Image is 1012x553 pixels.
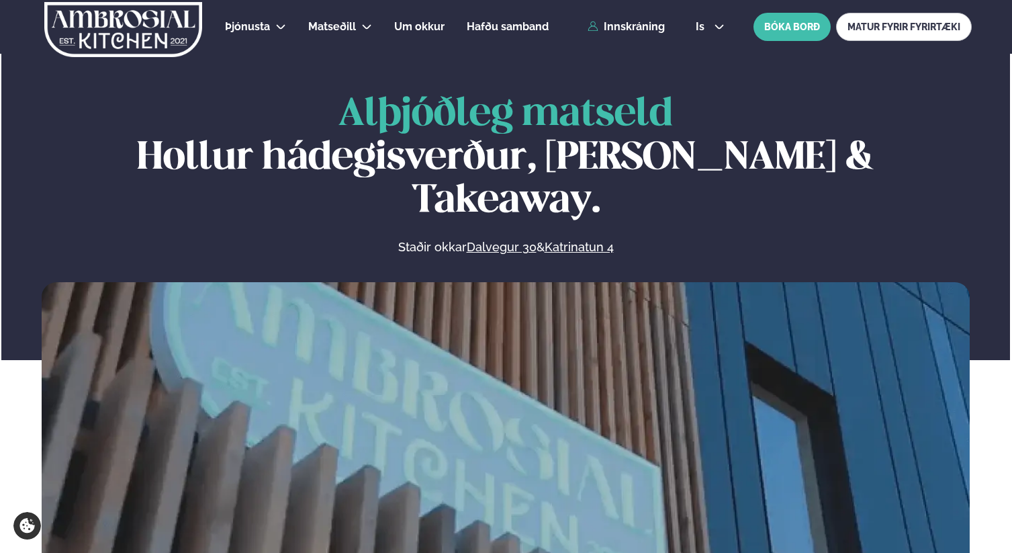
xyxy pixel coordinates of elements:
[225,19,270,35] a: Þjónusta
[467,19,549,35] a: Hafðu samband
[696,22,708,32] span: is
[545,239,614,255] a: Katrinatun 4
[308,19,356,35] a: Matseðill
[836,13,972,41] a: MATUR FYRIR FYRIRTÆKI
[225,20,270,33] span: Þjónusta
[308,20,356,33] span: Matseðill
[394,19,445,35] a: Um okkur
[252,239,760,255] p: Staðir okkar &
[394,20,445,33] span: Um okkur
[43,2,203,57] img: logo
[338,96,673,133] span: Alþjóðleg matseld
[685,22,735,32] button: is
[467,239,537,255] a: Dalvegur 30
[753,13,831,41] button: BÓKA BORÐ
[13,512,41,540] a: Cookie settings
[42,93,970,222] h1: Hollur hádegisverður, [PERSON_NAME] & Takeaway.
[467,20,549,33] span: Hafðu samband
[588,21,665,33] a: Innskráning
